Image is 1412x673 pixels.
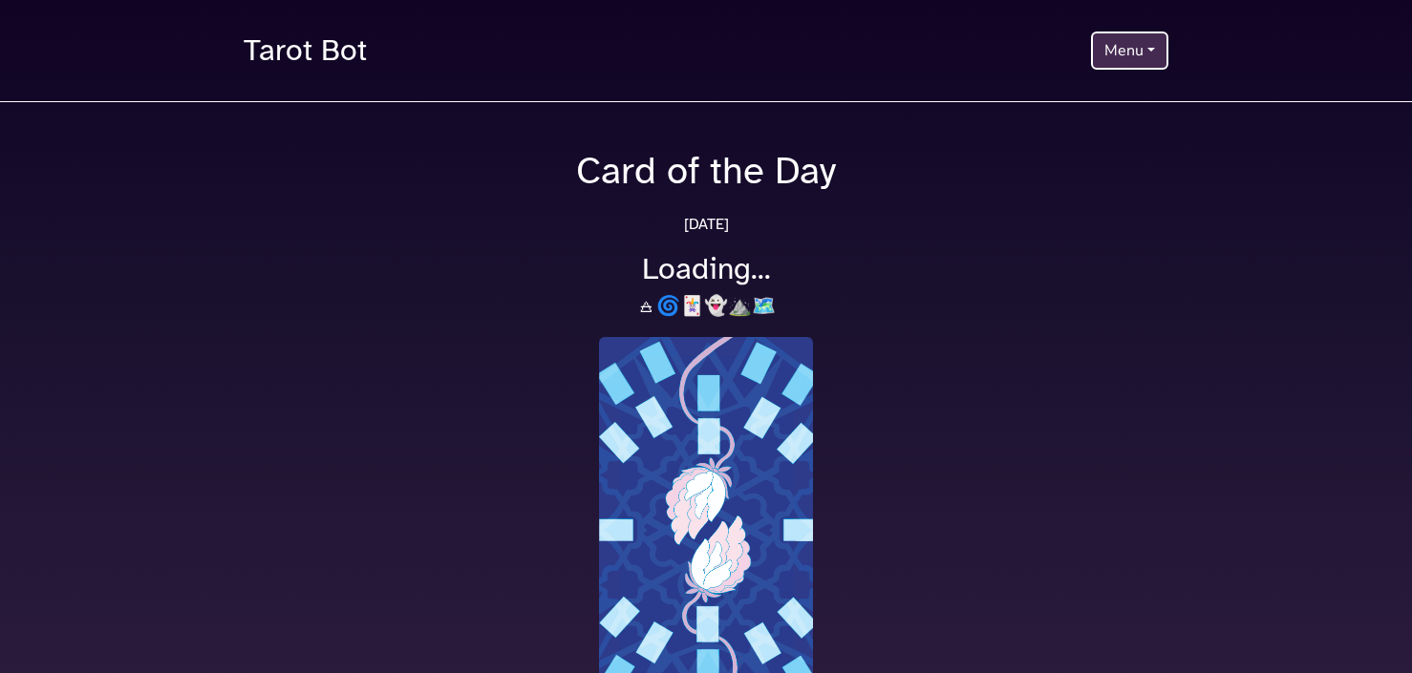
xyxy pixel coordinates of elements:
button: Menu [1091,32,1168,70]
h2: Loading... [232,251,1180,287]
h1: Card of the Day [232,148,1180,194]
a: Tarot Bot [244,23,367,78]
p: [DATE] [232,213,1180,236]
h3: 🜁🌀🃏👻⛰️🗺️ [232,295,1180,318]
